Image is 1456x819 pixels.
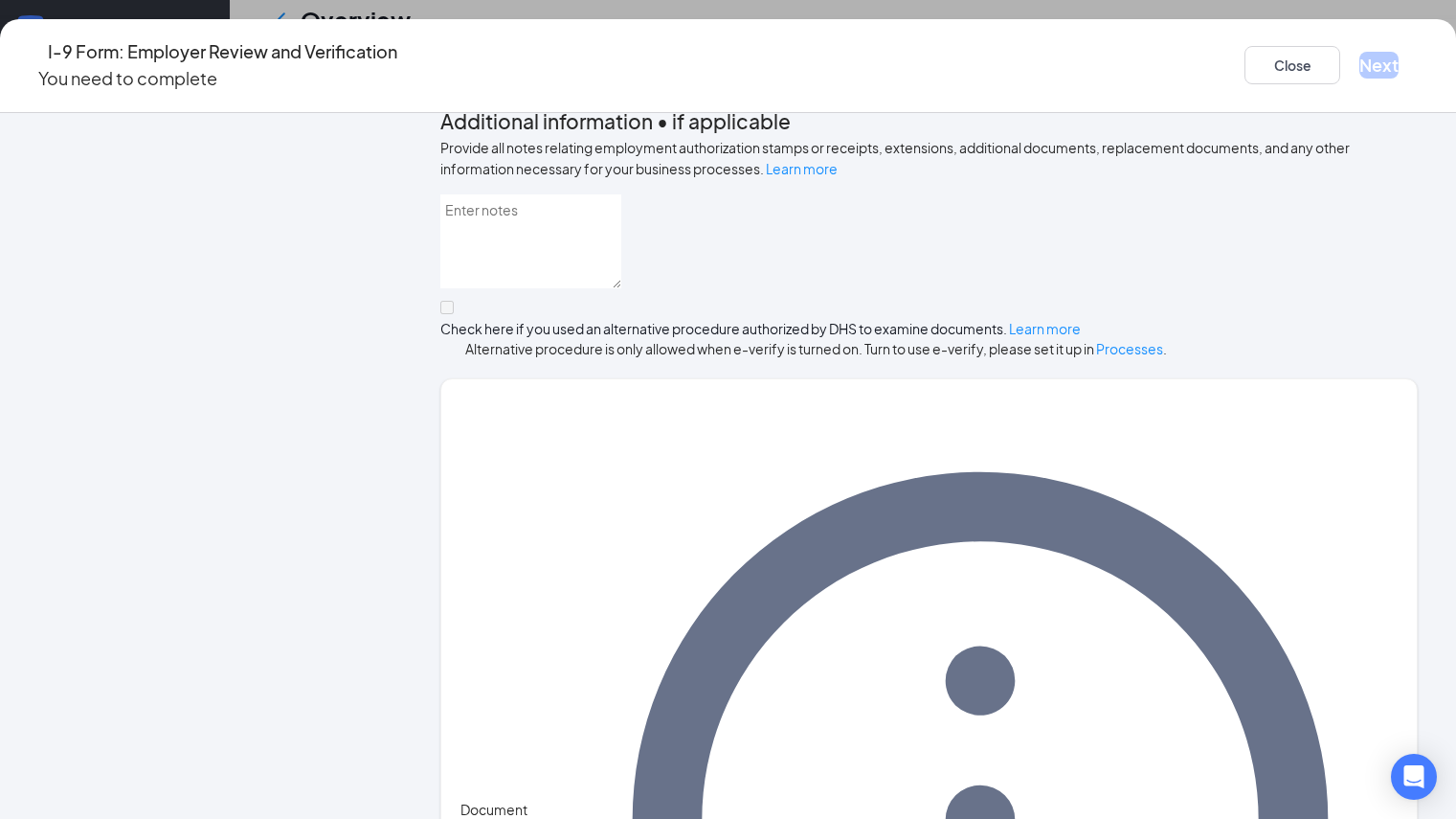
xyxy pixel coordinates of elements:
[1359,52,1399,79] button: Next
[440,301,454,314] input: Check here if you used an alternative procedure authorized by DHS to examine documents. Learn more
[440,108,653,134] span: Additional information
[1009,320,1081,337] a: Learn more
[653,108,791,134] span: • if applicable
[440,319,1081,338] div: Check here if you used an alternative procedure authorized by DHS to examine documents.
[1391,754,1437,800] div: Open Intercom Messenger
[440,338,1418,359] span: Alternative procedure is only allowed when e-verify is turned on. Turn to use e-verify, please se...
[766,160,838,177] a: Learn more
[1096,340,1163,357] a: Processes
[440,139,1350,177] span: Provide all notes relating employment authorization stamps or receipts, extensions, additional do...
[1244,46,1340,84] button: Close
[48,38,397,65] h4: I-9 Form: Employer Review and Verification
[38,65,397,92] p: You need to complete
